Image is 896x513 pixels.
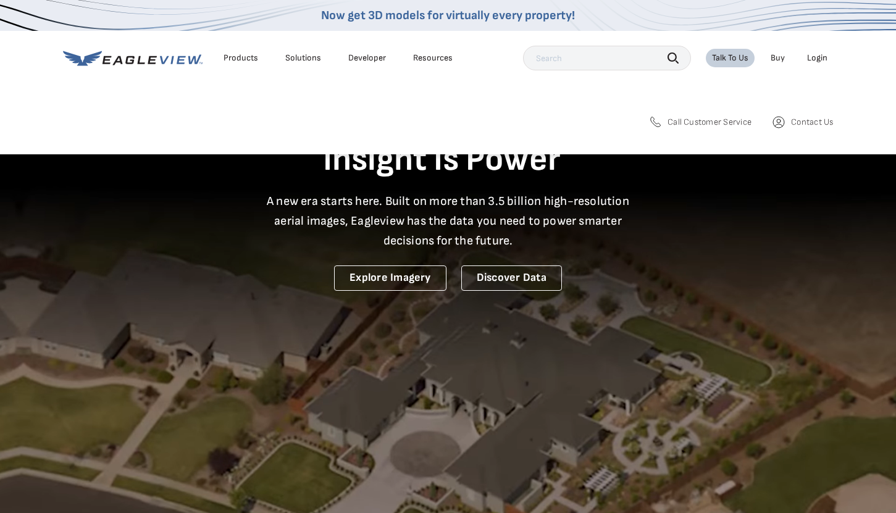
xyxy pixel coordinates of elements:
a: Now get 3D models for virtually every property! [321,8,575,23]
span: Contact Us [791,117,833,128]
div: Products [224,52,258,64]
div: Resources [413,52,453,64]
div: Login [807,52,827,64]
span: Call Customer Service [668,117,752,128]
a: Contact Us [771,115,833,130]
a: Call Customer Service [648,115,752,130]
a: Developer [348,52,386,64]
h1: Insight Is Power [63,138,834,181]
a: Explore Imagery [334,265,446,291]
div: Talk To Us [712,52,748,64]
input: Search [523,46,691,70]
p: A new era starts here. Built on more than 3.5 billion high-resolution aerial images, Eagleview ha... [259,191,637,251]
a: Discover Data [461,265,562,291]
a: Buy [771,52,785,64]
div: Solutions [285,52,321,64]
